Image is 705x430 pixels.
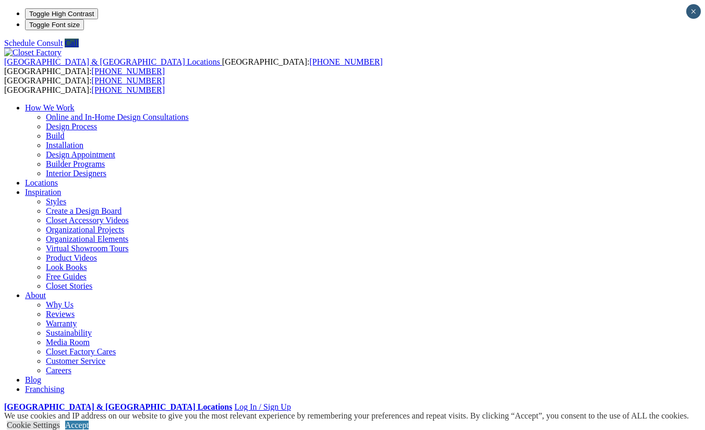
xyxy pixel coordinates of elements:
a: Franchising [25,385,65,394]
a: Design Process [46,122,97,131]
a: Organizational Projects [46,225,124,234]
a: [PHONE_NUMBER] [92,76,165,85]
a: Closet Accessory Videos [46,216,129,225]
a: Virtual Showroom Tours [46,244,129,253]
a: Cookie Settings [7,421,60,429]
a: Design Appointment [46,150,115,159]
span: [GEOGRAPHIC_DATA]: [GEOGRAPHIC_DATA]: [4,57,383,76]
a: Free Guides [46,272,87,281]
span: Toggle High Contrast [29,10,94,18]
a: [GEOGRAPHIC_DATA] & [GEOGRAPHIC_DATA] Locations [4,402,232,411]
a: Accept [65,421,89,429]
a: Online and In-Home Design Consultations [46,113,189,121]
a: Closet Stories [46,281,92,290]
a: Reviews [46,310,75,318]
button: Toggle Font size [25,19,84,30]
a: Interior Designers [46,169,106,178]
span: [GEOGRAPHIC_DATA] & [GEOGRAPHIC_DATA] Locations [4,57,220,66]
a: Media Room [46,338,90,347]
span: Toggle Font size [29,21,80,29]
a: Call [65,39,79,47]
a: How We Work [25,103,75,112]
a: Schedule Consult [4,39,63,47]
a: About [25,291,46,300]
a: Careers [46,366,71,375]
a: [PHONE_NUMBER] [92,85,165,94]
a: [GEOGRAPHIC_DATA] & [GEOGRAPHIC_DATA] Locations [4,57,222,66]
a: Blog [25,375,41,384]
span: [GEOGRAPHIC_DATA]: [GEOGRAPHIC_DATA]: [4,76,165,94]
a: Create a Design Board [46,206,121,215]
a: Inspiration [25,188,61,196]
div: We use cookies and IP address on our website to give you the most relevant experience by remember... [4,411,689,421]
a: Look Books [46,263,87,272]
button: Close [686,4,701,19]
a: Customer Service [46,357,105,365]
a: Build [46,131,65,140]
a: Sustainability [46,328,92,337]
a: Why Us [46,300,74,309]
a: [PHONE_NUMBER] [309,57,382,66]
img: Closet Factory [4,48,62,57]
button: Toggle High Contrast [25,8,98,19]
a: Warranty [46,319,77,328]
a: [PHONE_NUMBER] [92,67,165,76]
a: Log In / Sign Up [234,402,290,411]
a: Builder Programs [46,159,105,168]
a: Product Videos [46,253,97,262]
a: Installation [46,141,83,150]
a: Locations [25,178,58,187]
a: Closet Factory Cares [46,347,116,356]
a: Styles [46,197,66,206]
a: Organizational Elements [46,235,128,243]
